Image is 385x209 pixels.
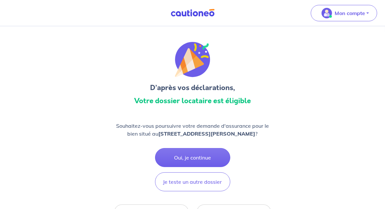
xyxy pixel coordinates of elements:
strong: [STREET_ADDRESS][PERSON_NAME] [159,130,255,137]
p: Souhaitez-vous poursuivre votre demande d'assurance pour le bien situé au ? [114,122,271,138]
button: illu_account_valid_menu.svgMon compte [311,5,377,21]
button: Je teste un autre dossier [155,172,230,191]
button: Oui, je continue [155,148,230,167]
img: illu_congratulation.svg [175,42,210,77]
img: illu_account_valid_menu.svg [322,8,332,18]
h3: Votre dossier locataire est éligible [114,96,271,106]
p: Mon compte [335,9,365,17]
img: Cautioneo [168,9,217,17]
h3: D’après vos déclarations, [114,83,271,93]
